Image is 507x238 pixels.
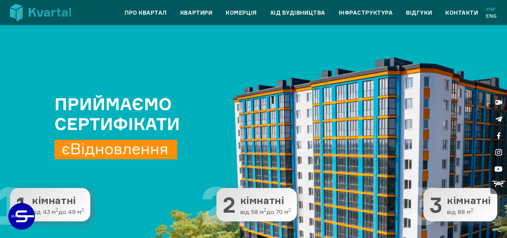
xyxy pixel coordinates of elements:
[447,195,491,206] span: кімнатні
[16,194,27,215] span: 1
[56,207,58,213] sup: 2
[217,188,297,221] button: 2 2 кімнатні від 58 м2до 70 м2
[423,188,497,221] button: 3 3 кімнатні від 88 м2
[486,13,497,19] a: Eng
[288,207,291,213] sup: 2
[240,195,291,206] span: кімнатні
[486,6,497,13] a: Укр
[471,207,473,213] sup: 2
[8,203,35,230] a: ЗАБУДОВНИК
[81,207,84,213] sup: 2
[264,207,266,213] sup: 2
[125,9,167,17] a: Про квартал
[447,209,491,215] span: від 88 м
[11,214,33,218] text: ЗАБУДОВНИК
[226,9,257,17] a: Комерція
[270,9,325,17] a: Хід будівництва
[32,209,84,215] span: від 43 м до 49 м
[10,4,71,21] img: Kvartal
[240,209,291,215] span: від 58 м до 70 м
[445,9,478,17] a: Контакти
[339,9,393,17] a: Інфраструктура
[180,9,212,17] a: Квартири
[32,195,84,206] span: кімнатні
[223,194,236,215] span: 2
[10,188,90,221] button: 1 1 кімнатні від 43 м2до 49 м2
[429,194,442,215] span: 3
[406,9,432,17] a: Відгуки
